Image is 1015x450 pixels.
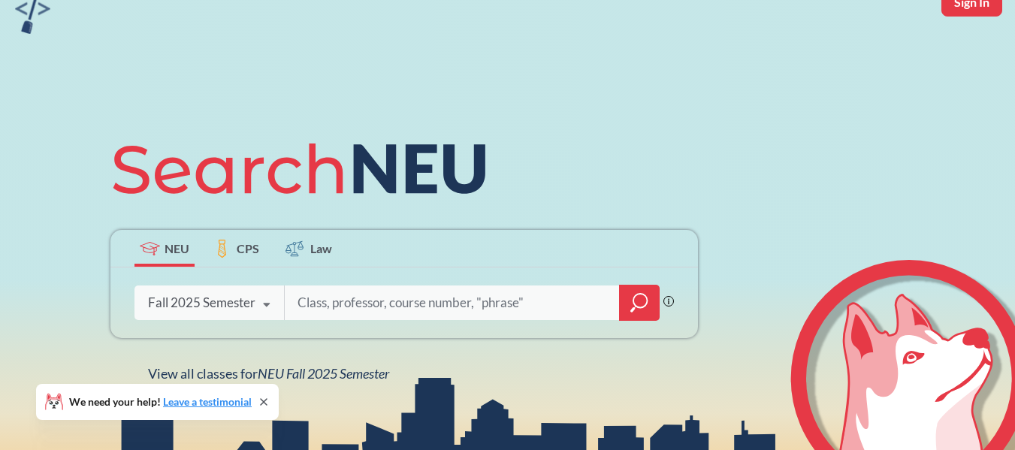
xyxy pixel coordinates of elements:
[148,365,389,382] span: View all classes for
[619,285,660,321] div: magnifying glass
[69,397,252,407] span: We need your help!
[163,395,252,408] a: Leave a testimonial
[310,240,332,257] span: Law
[148,294,255,311] div: Fall 2025 Semester
[296,287,609,319] input: Class, professor, course number, "phrase"
[165,240,189,257] span: NEU
[630,292,648,313] svg: magnifying glass
[237,240,259,257] span: CPS
[258,365,389,382] span: NEU Fall 2025 Semester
